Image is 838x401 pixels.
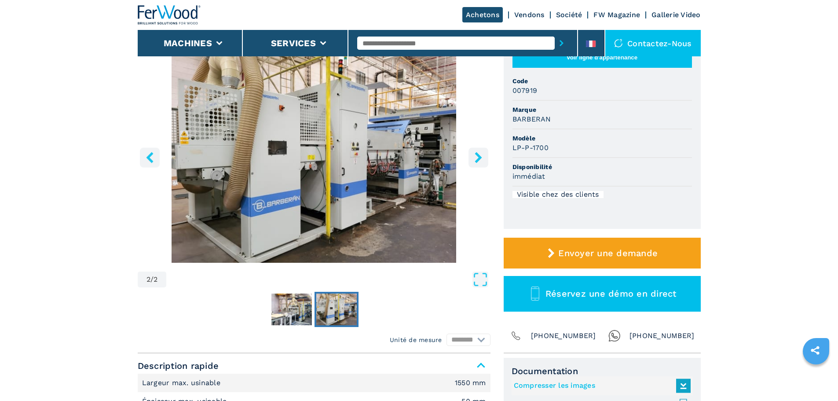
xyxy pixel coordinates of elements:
[138,49,490,263] img: Brosseuse BARBERAN LP-P-1700
[142,378,223,388] p: Largeur max. usinable
[140,147,160,167] button: left-button
[168,272,488,287] button: Open Fullscreen
[512,366,693,376] span: Documentation
[512,105,692,114] span: Marque
[545,288,677,299] span: Réservez une démo en direct
[468,147,488,167] button: right-button
[512,171,545,181] h3: immédiat
[315,292,359,327] button: Go to Slide 2
[512,114,551,124] h3: BARBERAN
[316,294,357,325] img: 33f1656492ca54eb7150b40eabb4259f
[512,47,692,68] button: Voir ligne d'appartenance
[555,33,568,53] button: submit-button
[138,358,490,374] span: Description rapide
[512,191,604,198] div: Visible chez des clients
[512,143,549,153] h3: LP-P-1700
[150,276,154,283] span: /
[608,330,621,342] img: Whatsapp
[512,85,538,96] h3: 007919
[390,335,442,344] em: Unité de mesure
[614,39,623,48] img: Contactez-nous
[514,11,545,19] a: Vendons
[556,11,582,19] a: Société
[504,238,701,269] button: Envoyer une demande
[514,379,686,393] a: Compresser les images
[531,330,596,342] span: [PHONE_NUMBER]
[154,276,157,283] span: 2
[605,30,701,56] div: Contactez-nous
[512,134,692,143] span: Modèle
[146,276,150,283] span: 2
[271,38,316,48] button: Services
[512,162,692,171] span: Disponibilité
[462,7,503,22] a: Achetons
[164,38,212,48] button: Machines
[504,276,701,312] button: Réservez une démo en direct
[138,292,490,327] nav: Thumbnail Navigation
[593,11,640,19] a: FW Magazine
[804,339,826,361] a: sharethis
[629,330,695,342] span: [PHONE_NUMBER]
[138,49,490,263] div: Go to Slide 2
[270,292,314,327] button: Go to Slide 1
[512,77,692,85] span: Code
[455,379,486,386] em: 1550 mm
[801,361,831,394] iframe: Chat
[138,5,201,25] img: Ferwood
[558,248,658,258] span: Envoyer une demande
[271,294,312,325] img: f4c0c210530c177821ae772b2db533ee
[510,330,522,342] img: Phone
[651,11,701,19] a: Gallerie Video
